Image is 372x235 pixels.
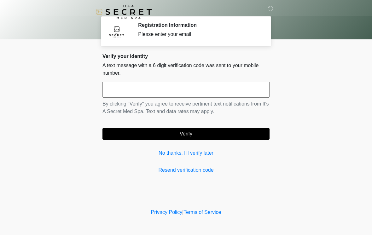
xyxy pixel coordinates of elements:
p: By clicking "Verify" you agree to receive pertinent text notifications from It's A Secret Med Spa... [102,100,270,115]
h2: Verify your identity [102,53,270,59]
p: A text message with a 6 digit verification code was sent to your mobile number. [102,62,270,77]
h2: Registration Information [138,22,260,28]
img: Agent Avatar [107,22,126,41]
img: It's A Secret Med Spa Logo [96,5,152,19]
a: No thanks, I'll verify later [102,149,270,157]
div: Please enter your email [138,31,260,38]
a: | [182,209,183,215]
a: Resend verification code [102,166,270,174]
a: Terms of Service [183,209,221,215]
button: Verify [102,128,270,140]
a: Privacy Policy [151,209,183,215]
